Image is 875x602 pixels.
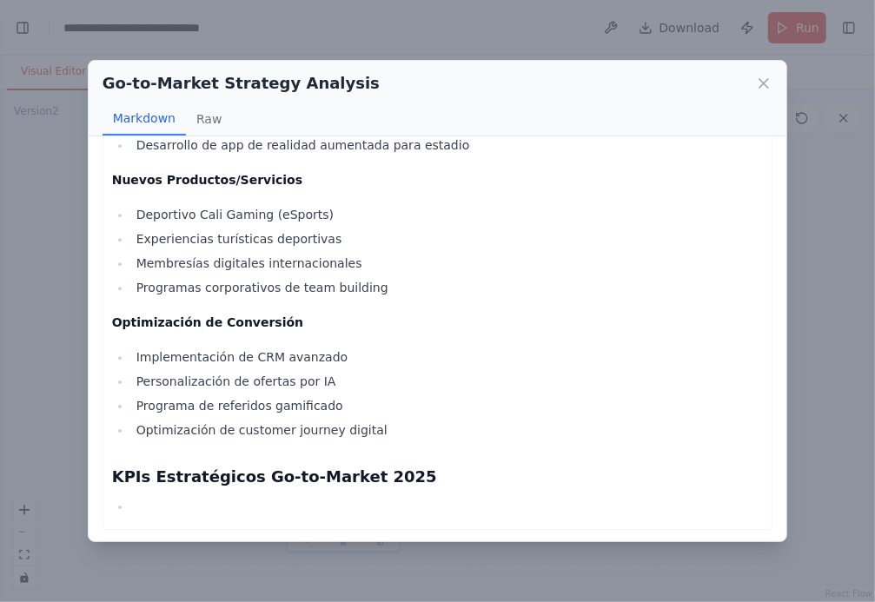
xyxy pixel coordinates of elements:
[103,103,186,136] button: Markdown
[103,71,380,96] h2: Go-to-Market Strategy Analysis
[112,315,303,329] strong: Optimización de Conversión
[131,228,764,249] li: Experiencias turísticas deportivas
[131,204,764,225] li: Deportivo Cali Gaming (eSports)
[112,173,302,187] strong: Nuevos Productos/Servicios
[131,371,764,392] li: Personalización de ofertas por IA
[131,420,764,440] li: Optimización de customer journey digital
[131,277,764,298] li: Programas corporativos de team building
[112,467,437,486] strong: KPIs Estratégicos Go-to-Market 2025
[131,347,764,367] li: Implementación de CRM avanzado
[131,395,764,416] li: Programa de referidos gamificado
[186,103,232,136] button: Raw
[131,253,764,274] li: Membresías digitales internacionales
[131,135,764,155] li: Desarrollo de app de realidad aumentada para estadio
